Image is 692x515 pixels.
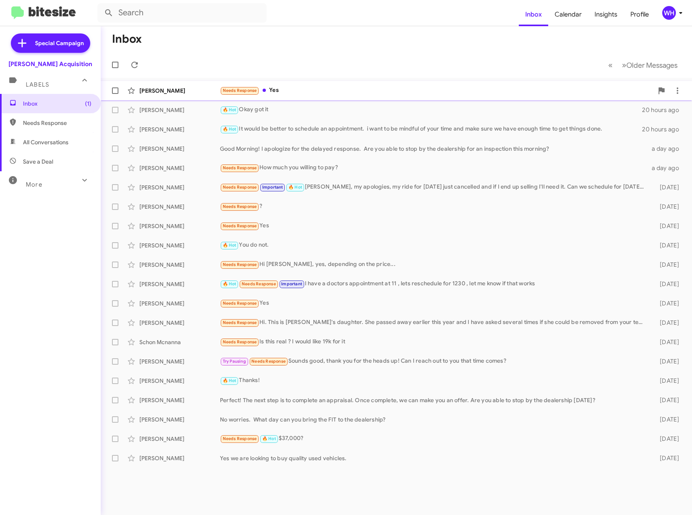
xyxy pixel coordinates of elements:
span: More [26,181,42,188]
div: Hi. This is [PERSON_NAME]'s daughter. She passed away earlier this year and I have asked several ... [220,318,648,327]
span: Needs Response [242,281,276,287]
span: 🔥 Hot [288,185,302,190]
div: [PERSON_NAME], my apologies, my ride for [DATE] just cancelled and if I end up selling I'll need ... [220,183,648,192]
div: [PERSON_NAME] [139,454,220,462]
span: Needs Response [223,204,257,209]
a: Calendar [548,3,588,26]
span: 🔥 Hot [223,243,236,248]
div: 20 hours ago [642,106,686,114]
button: WH [655,6,683,20]
span: Needs Response [23,119,91,127]
div: [DATE] [648,280,686,288]
span: Needs Response [223,262,257,267]
div: [PERSON_NAME] [139,319,220,327]
div: [PERSON_NAME] [139,435,220,443]
nav: Page navigation example [604,57,682,73]
span: Needs Response [223,320,257,325]
span: Labels [26,81,49,88]
div: [PERSON_NAME] [139,415,220,424]
span: Special Campaign [35,39,84,47]
span: Profile [624,3,655,26]
div: WH [662,6,676,20]
div: [DATE] [648,357,686,365]
div: [DATE] [648,396,686,404]
div: Perfect! The next step is to complete an appraisal. Once complete, we can make you an offer. Are ... [220,396,648,404]
div: How much you willing to pay? [220,163,648,172]
span: » [622,60,626,70]
div: [PERSON_NAME] Acquisition [8,60,92,68]
div: No worries. What day can you bring the FIT to the dealership? [220,415,648,424]
div: [PERSON_NAME] [139,357,220,365]
div: [DATE] [648,299,686,307]
h1: Inbox [112,33,142,46]
div: [DATE] [648,183,686,191]
span: « [608,60,613,70]
div: Yes we are looking to buy quality used vehicles. [220,454,648,462]
div: Yes [220,221,648,231]
div: [DATE] [648,241,686,249]
span: Needs Response [223,88,257,93]
div: [DATE] [648,454,686,462]
div: Good Morning! I apologize for the delayed response. Are you able to stop by the dealership for an... [220,145,648,153]
div: [PERSON_NAME] [139,164,220,172]
span: Needs Response [223,185,257,190]
span: Needs Response [223,436,257,441]
div: [DATE] [648,338,686,346]
span: (1) [85,100,91,108]
div: a day ago [648,145,686,153]
span: Save a Deal [23,158,53,166]
div: Is this real ? I would like 19k for it [220,337,648,347]
div: [DATE] [648,435,686,443]
div: Schon Mcnanna [139,338,220,346]
input: Search [97,3,267,23]
div: [PERSON_NAME] [139,261,220,269]
div: [DATE] [648,222,686,230]
div: [PERSON_NAME] [139,396,220,404]
div: a day ago [648,164,686,172]
button: Previous [603,57,617,73]
div: 20 hours ago [642,125,686,133]
div: [PERSON_NAME] [139,203,220,211]
div: Yes [220,86,653,95]
span: 🔥 Hot [223,378,236,383]
div: [DATE] [648,377,686,385]
span: Important [262,185,283,190]
div: [DATE] [648,261,686,269]
div: [PERSON_NAME] [139,280,220,288]
div: [DATE] [648,203,686,211]
a: Inbox [519,3,548,26]
span: Older Messages [626,61,677,70]
span: All Conversations [23,138,68,146]
div: $37,000? [220,434,648,443]
span: 🔥 Hot [223,107,236,112]
a: Insights [588,3,624,26]
span: 🔥 Hot [223,281,236,287]
div: [DATE] [648,319,686,327]
a: Special Campaign [11,33,90,53]
div: Okay got it [220,105,642,114]
span: Try Pausing [223,359,246,364]
div: Thanks! [220,376,648,385]
div: [PERSON_NAME] [139,145,220,153]
div: ? [220,202,648,211]
span: Needs Response [223,339,257,345]
div: Sounds good, thank you for the heads up! Can I reach out to you that time comes? [220,357,648,366]
span: Needs Response [251,359,286,364]
div: You do not. [220,241,648,250]
button: Next [617,57,682,73]
div: [PERSON_NAME] [139,87,220,95]
div: [PERSON_NAME] [139,106,220,114]
div: Yes [220,299,648,308]
div: It would be better to schedule an appointment. i want to be mindful of your time and make sure we... [220,125,642,134]
span: 🔥 Hot [262,436,276,441]
span: Needs Response [223,301,257,306]
div: I have a doctors appointment at 11 , lets reschedule for 1230 , let me know if that works [220,279,648,289]
span: Needs Response [223,165,257,170]
div: [DATE] [648,415,686,424]
div: [PERSON_NAME] [139,222,220,230]
div: Hi [PERSON_NAME], yes, depending on the price... [220,260,648,269]
div: [PERSON_NAME] [139,183,220,191]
